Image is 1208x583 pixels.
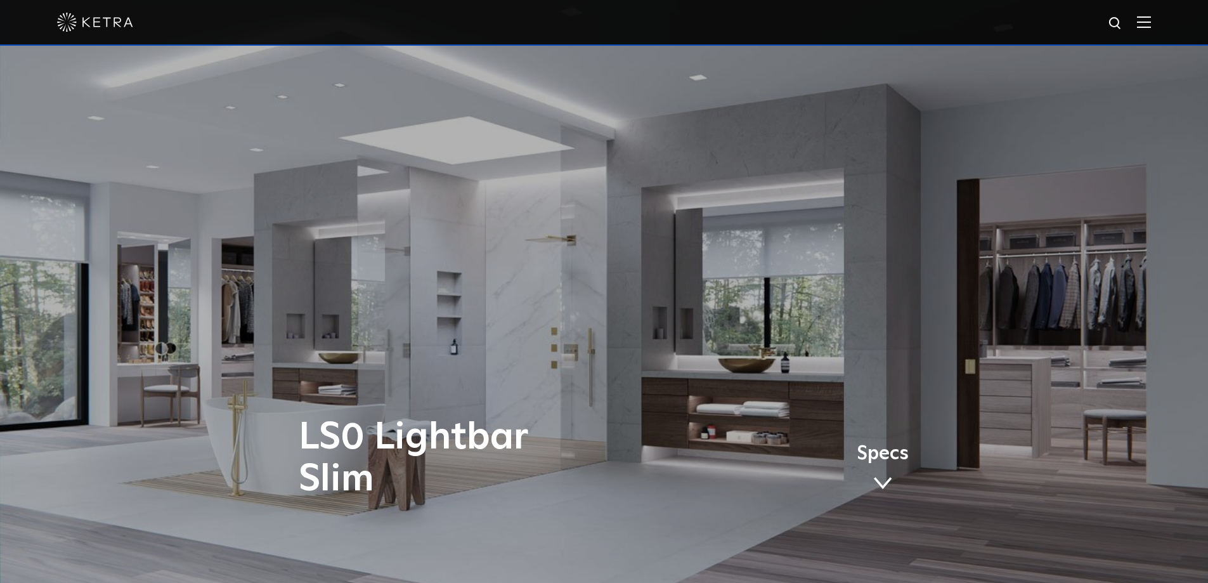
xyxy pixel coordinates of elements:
[1108,16,1124,32] img: search icon
[57,13,133,32] img: ketra-logo-2019-white
[1137,16,1151,28] img: Hamburger%20Nav.svg
[299,417,657,501] h1: LS0 Lightbar Slim
[857,445,909,463] span: Specs
[857,445,909,494] a: Specs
